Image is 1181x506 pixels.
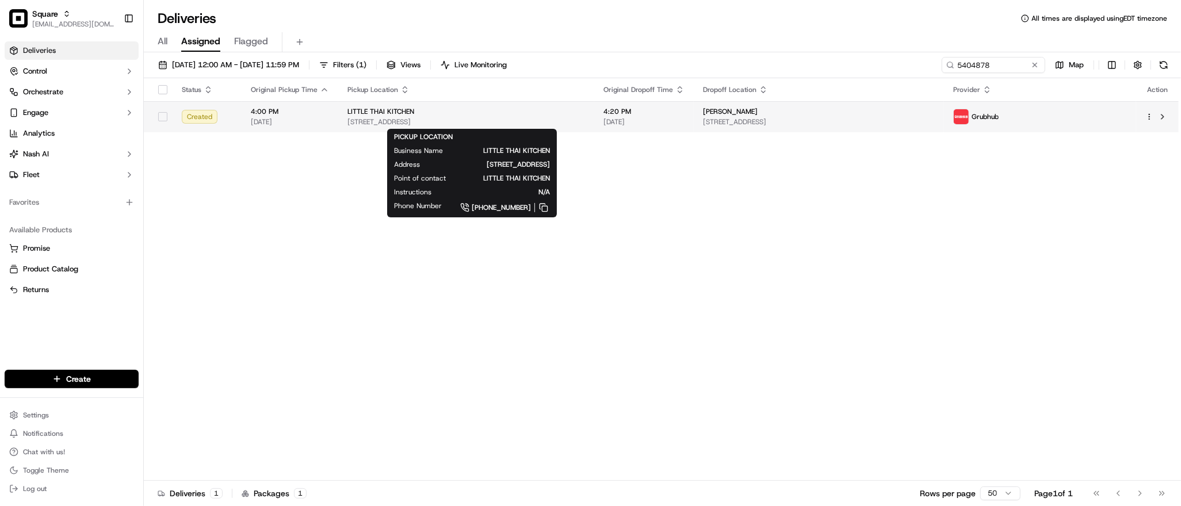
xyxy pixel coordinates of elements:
span: API Documentation [109,167,185,178]
button: Start new chat [196,113,209,127]
span: Filters [333,60,366,70]
span: [PERSON_NAME] [703,107,758,116]
button: Log out [5,481,139,497]
div: Favorites [5,193,139,212]
div: Page 1 of 1 [1034,488,1073,499]
span: [DATE] [251,117,329,126]
button: Nash AI [5,145,139,163]
span: Fleet [23,170,40,180]
span: Business Name [394,146,443,155]
span: LITTLE THAI KITCHEN [464,174,550,183]
span: Point of contact [394,174,446,183]
img: Square [9,9,28,28]
span: Notifications [23,429,63,438]
span: Knowledge Base [23,167,88,178]
span: Orchestrate [23,87,63,97]
button: Toggle Theme [5,462,139,478]
span: [STREET_ADDRESS] [438,160,550,169]
input: Got a question? Start typing here... [30,74,207,86]
button: Fleet [5,166,139,184]
span: Original Pickup Time [251,85,318,94]
div: Start new chat [39,110,189,121]
span: Provider [953,85,980,94]
button: Filters(1) [314,57,372,73]
span: Deliveries [23,45,56,56]
span: Pickup Location [347,85,398,94]
button: Orchestrate [5,83,139,101]
button: [EMAIL_ADDRESS][DOMAIN_NAME] [32,20,114,29]
button: Chat with us! [5,444,139,460]
button: Refresh [1156,57,1172,73]
span: Dropoff Location [703,85,756,94]
span: Phone Number [394,201,442,210]
button: Create [5,370,139,388]
span: Log out [23,484,47,493]
span: [PHONE_NUMBER] [472,203,531,212]
img: 5e692f75ce7d37001a5d71f1 [954,109,969,124]
a: Powered byPylon [81,194,139,204]
span: All times are displayed using EDT timezone [1031,14,1167,23]
span: N/A [450,187,550,197]
button: Control [5,62,139,80]
span: Grubhub [972,112,999,121]
a: Product Catalog [9,264,134,274]
span: Assigned [181,34,220,48]
span: All [158,34,167,48]
p: Rows per page [920,488,976,499]
a: 📗Knowledge Base [7,162,93,183]
span: [STREET_ADDRESS] [347,117,585,126]
span: Chat with us! [23,447,65,457]
span: Engage [23,108,48,118]
span: Settings [23,411,49,420]
button: SquareSquare[EMAIL_ADDRESS][DOMAIN_NAME] [5,5,119,32]
button: Notifications [5,425,139,442]
div: Packages [242,488,307,499]
input: Type to search [942,57,1045,73]
span: [DATE] [603,117,685,126]
span: LITTLE THAI KITCHEN [347,107,414,116]
span: Product Catalog [23,264,78,274]
button: Returns [5,281,139,299]
a: Promise [9,243,134,254]
div: Deliveries [158,488,223,499]
span: 4:20 PM [603,107,685,116]
span: PICKUP LOCATION [394,132,453,141]
span: Promise [23,243,50,254]
div: 1 [210,488,223,499]
button: Map [1050,57,1089,73]
span: Views [400,60,421,70]
p: Welcome 👋 [12,46,209,64]
span: Toggle Theme [23,466,69,475]
img: Nash [12,11,35,34]
span: Nash AI [23,149,49,159]
span: Pylon [114,195,139,204]
button: [DATE] 12:00 AM - [DATE] 11:59 PM [153,57,304,73]
span: Original Dropoff Time [603,85,673,94]
a: Returns [9,285,134,295]
span: Flagged [234,34,268,48]
button: Promise [5,239,139,258]
span: Create [66,373,91,385]
div: 💻 [97,168,106,177]
div: Available Products [5,221,139,239]
span: [DATE] 12:00 AM - [DATE] 11:59 PM [172,60,299,70]
span: Control [23,66,47,76]
span: ( 1 ) [356,60,366,70]
a: [PHONE_NUMBER] [460,201,550,214]
h1: Deliveries [158,9,216,28]
span: Analytics [23,128,55,139]
button: Engage [5,103,139,122]
span: Instructions [394,187,431,197]
button: Product Catalog [5,260,139,278]
button: Square [32,8,58,20]
button: Settings [5,407,139,423]
img: 1736555255976-a54dd68f-1ca7-489b-9aae-adbdc363a1c4 [12,110,32,131]
span: Live Monitoring [454,60,507,70]
span: 4:00 PM [251,107,329,116]
button: Live Monitoring [435,57,512,73]
span: LITTLE THAI KITCHEN [461,146,550,155]
div: We're available if you need us! [39,121,146,131]
div: 1 [294,488,307,499]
